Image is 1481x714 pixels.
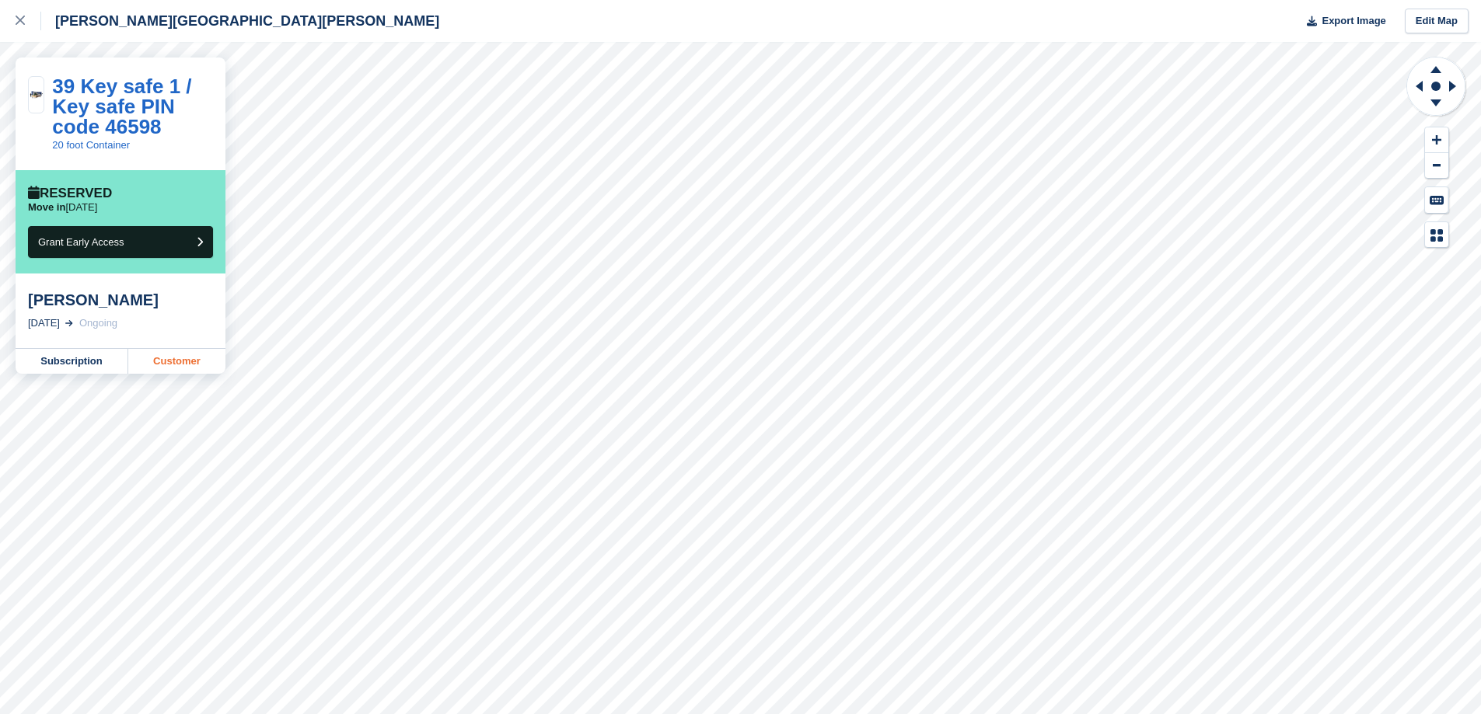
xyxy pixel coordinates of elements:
[38,236,124,248] span: Grant Early Access
[65,320,73,326] img: arrow-right-light-icn-cde0832a797a2874e46488d9cf13f60e5c3a73dbe684e267c42b8395dfbc2abf.svg
[28,315,60,331] div: [DATE]
[1322,13,1385,29] span: Export Image
[79,315,117,331] div: Ongoing
[128,349,225,374] a: Customer
[1405,9,1469,34] a: Edit Map
[41,12,439,30] div: [PERSON_NAME][GEOGRAPHIC_DATA][PERSON_NAME]
[28,201,97,214] p: [DATE]
[28,201,65,213] span: Move in
[1425,127,1448,153] button: Zoom In
[1425,222,1448,248] button: Map Legend
[29,89,44,101] img: 20-ft-container.jpg
[1298,9,1386,34] button: Export Image
[1425,187,1448,213] button: Keyboard Shortcuts
[28,291,213,309] div: [PERSON_NAME]
[28,226,213,258] button: Grant Early Access
[16,349,128,374] a: Subscription
[52,75,191,138] a: 39 Key safe 1 / Key safe PIN code 46598
[28,186,112,201] div: Reserved
[1425,153,1448,179] button: Zoom Out
[52,139,130,151] a: 20 foot Container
